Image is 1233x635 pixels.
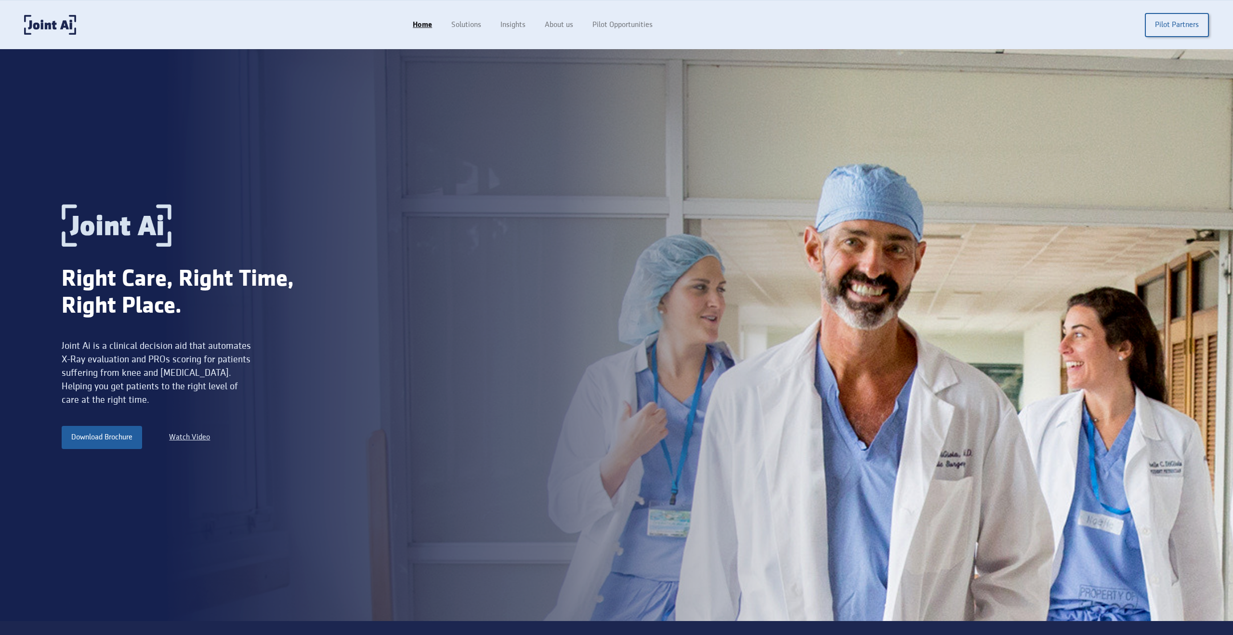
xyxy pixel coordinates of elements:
[62,266,336,320] div: Right Care, Right Time, Right Place.
[169,432,210,443] a: Watch Video
[583,16,662,34] a: Pilot Opportunities
[535,16,583,34] a: About us
[1145,13,1209,37] a: Pilot Partners
[62,339,254,407] div: Joint Ai is a clinical decision aid that automates X-Ray evaluation and PROs scoring for patients...
[62,426,142,449] a: Download Brochure
[24,15,76,35] a: home
[403,16,442,34] a: Home
[491,16,535,34] a: Insights
[442,16,491,34] a: Solutions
